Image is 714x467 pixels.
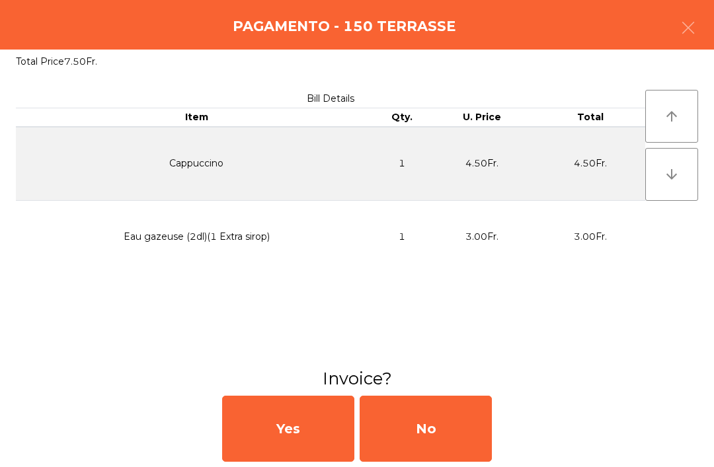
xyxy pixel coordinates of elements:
td: 4.50Fr. [427,127,536,201]
th: Item [16,108,377,127]
button: arrow_upward [645,90,698,143]
td: 1 [377,127,427,201]
th: U. Price [427,108,536,127]
span: Bill Details [307,92,354,104]
span: (1 Extra sirop) [207,231,270,242]
th: Total [536,108,645,127]
div: Yes [222,396,354,462]
i: arrow_upward [664,108,680,124]
i: arrow_downward [664,166,680,182]
td: 3.00Fr. [536,200,645,273]
button: arrow_downward [645,148,698,201]
span: 7.50Fr. [64,55,97,67]
span: Total Price [16,55,64,67]
td: Cappuccino [16,127,377,201]
h4: Pagamento - 150 TERRASSE [233,17,456,36]
td: 3.00Fr. [427,200,536,273]
td: Eau gazeuse (2dl) [16,200,377,273]
th: Qty. [377,108,427,127]
td: 1 [377,200,427,273]
td: 4.50Fr. [536,127,645,201]
div: No [360,396,492,462]
h3: Invoice? [10,367,704,390]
